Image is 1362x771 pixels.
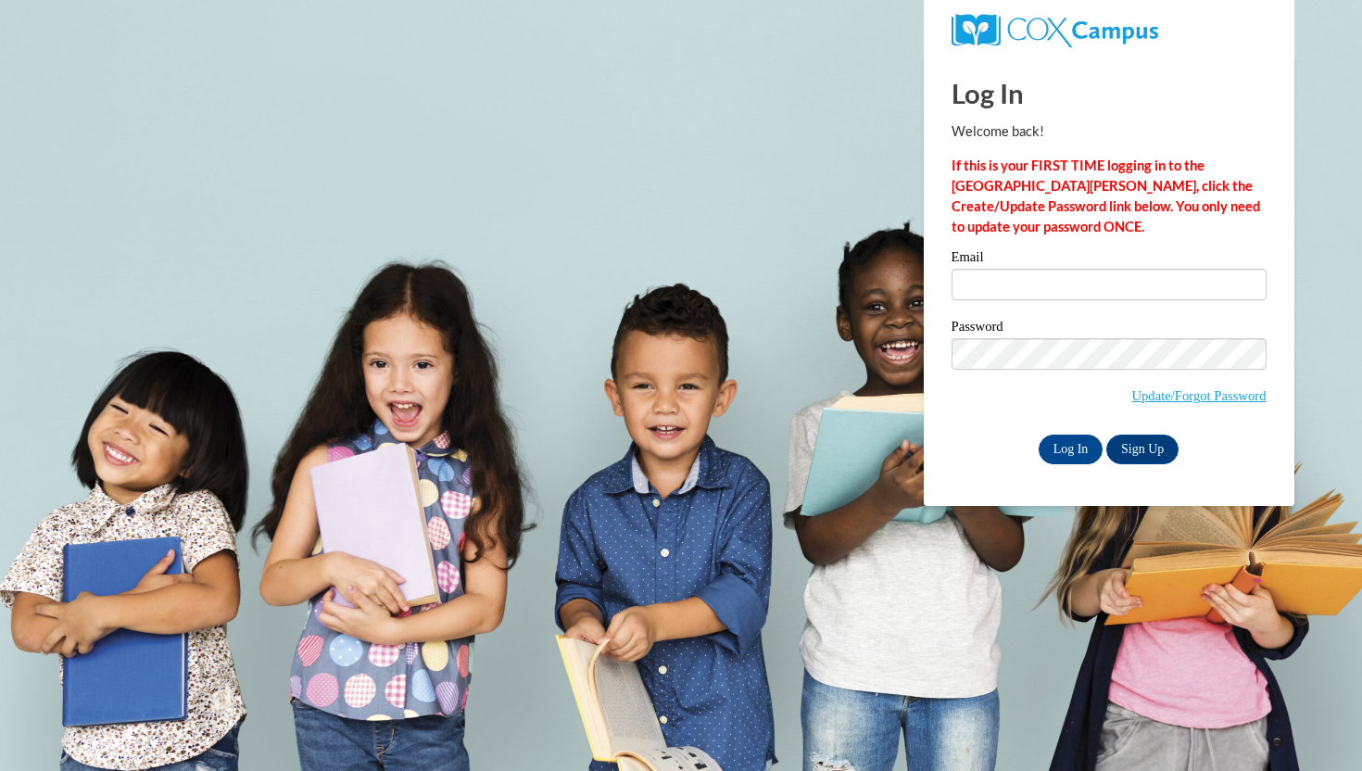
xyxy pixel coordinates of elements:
label: Email [952,250,1267,269]
label: Password [952,320,1267,338]
input: Log In [1039,435,1103,464]
a: COX Campus [952,21,1158,37]
a: Update/Forgot Password [1131,388,1266,403]
strong: If this is your FIRST TIME logging in to the [GEOGRAPHIC_DATA][PERSON_NAME], click the Create/Upd... [952,158,1260,234]
a: Sign Up [1106,435,1179,464]
p: Welcome back! [952,121,1267,142]
img: COX Campus [952,14,1158,47]
h1: Log In [952,74,1267,112]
